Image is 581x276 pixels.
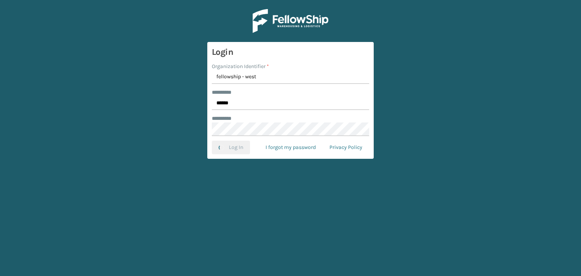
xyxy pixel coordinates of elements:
img: Logo [253,9,328,33]
h3: Login [212,47,369,58]
a: Privacy Policy [323,141,369,154]
label: Organization Identifier [212,62,269,70]
button: Log In [212,141,250,154]
a: I forgot my password [259,141,323,154]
